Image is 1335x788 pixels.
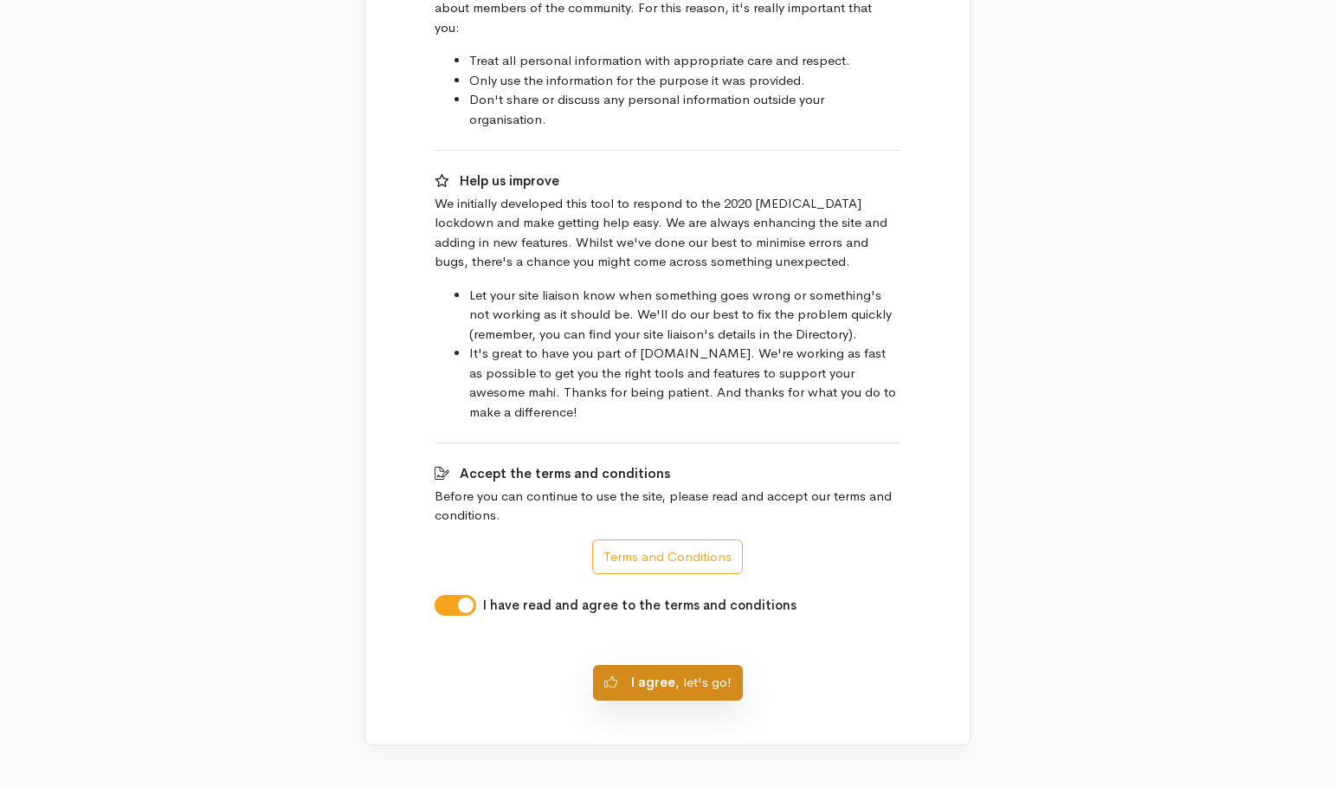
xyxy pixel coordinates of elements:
[435,194,900,272] p: We initially developed this tool to respond to the 2020 [MEDICAL_DATA] lockdown and make getting ...
[469,286,900,345] li: Let your site liaison know when something goes wrong or something's not working as it should be. ...
[592,539,743,575] button: Terms and Conditions
[460,465,670,481] b: Accept the terms and conditions
[469,71,900,91] li: Only use the information for the purpose it was provided.
[460,172,559,189] b: Help us improve
[469,51,900,71] li: Treat all personal information with appropriate care and respect.
[483,596,796,616] label: I have read and agree to the terms and conditions
[469,344,900,422] li: It's great to have you part of [DOMAIN_NAME]. We're working as fast as possible to get you the ri...
[435,487,900,526] p: Before you can continue to use the site, please read and accept our terms and conditions.
[631,674,675,690] b: I agree
[469,90,900,129] li: Don't share or discuss any personal information outside your organisation.
[593,665,743,701] button: I agree, let's go!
